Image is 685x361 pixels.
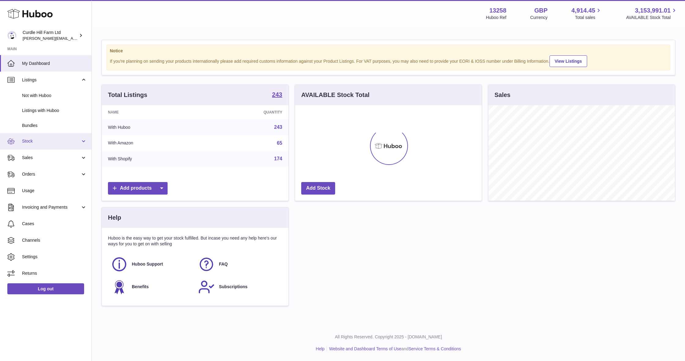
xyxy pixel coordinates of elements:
span: Invoicing and Payments [22,204,80,210]
td: With Shopify [102,151,204,167]
span: Settings [22,254,87,260]
span: Sales [22,155,80,161]
p: Huboo is the easy way to get your stock fulfilled. But incase you need any help here's our ways f... [108,235,282,247]
span: Huboo Support [132,261,163,267]
div: Currency [530,15,548,20]
a: Subscriptions [198,279,279,295]
a: Website and Dashboard Terms of Use [329,346,401,351]
strong: 243 [272,91,282,98]
h3: Sales [494,91,510,99]
a: Add Stock [301,182,335,195]
a: FAQ [198,256,279,273]
a: View Listings [550,55,587,67]
span: Stock [22,138,80,144]
a: Help [316,346,325,351]
h3: AVAILABLE Stock Total [301,91,369,99]
span: My Dashboard [22,61,87,66]
a: 174 [274,156,282,161]
li: and [327,346,461,352]
span: Listings with Huboo [22,108,87,114]
a: 243 [272,91,282,99]
a: Log out [7,283,84,294]
h3: Help [108,214,121,222]
span: AVAILABLE Stock Total [626,15,678,20]
span: Benefits [132,284,149,290]
span: Usage [22,188,87,194]
span: [PERSON_NAME][EMAIL_ADDRESS][DOMAIN_NAME] [23,36,123,41]
a: Benefits [111,279,192,295]
span: Listings [22,77,80,83]
a: 3,153,991.01 AVAILABLE Stock Total [626,6,678,20]
strong: GBP [534,6,547,15]
span: Total sales [575,15,602,20]
img: miranda@diddlysquatfarmshop.com [7,31,17,40]
span: 4,914.45 [572,6,595,15]
span: Not with Huboo [22,93,87,99]
h3: Total Listings [108,91,147,99]
a: 243 [274,125,282,130]
div: If you're planning on sending your products internationally please add required customs informati... [110,54,667,67]
span: Channels [22,237,87,243]
a: Service Terms & Conditions [409,346,461,351]
td: With Huboo [102,119,204,135]
strong: 13258 [489,6,506,15]
span: Cases [22,221,87,227]
a: Add products [108,182,168,195]
span: 3,153,991.01 [635,6,671,15]
a: Huboo Support [111,256,192,273]
th: Name [102,105,204,119]
span: Subscriptions [219,284,247,290]
a: 65 [277,140,282,146]
div: Huboo Ref [486,15,506,20]
strong: Notice [110,48,667,54]
span: Orders [22,171,80,177]
p: All Rights Reserved. Copyright 2025 - [DOMAIN_NAME] [97,334,680,340]
span: FAQ [219,261,228,267]
a: 4,914.45 Total sales [572,6,602,20]
span: Returns [22,270,87,276]
th: Quantity [204,105,288,119]
span: Bundles [22,123,87,128]
div: Curdle Hill Farm Ltd [23,30,78,41]
td: With Amazon [102,135,204,151]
